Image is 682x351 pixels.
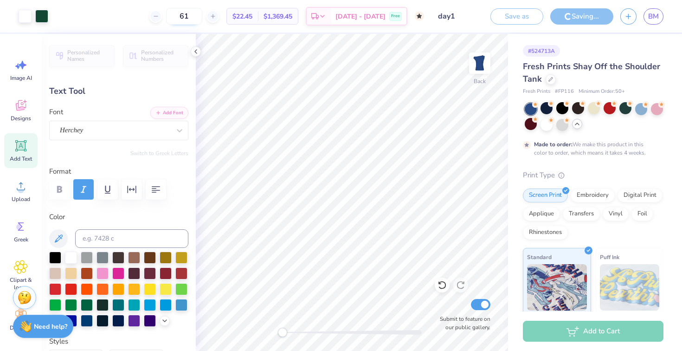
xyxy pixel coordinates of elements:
[10,324,32,331] span: Decorate
[166,8,202,25] input: – –
[123,45,188,66] button: Personalized Numbers
[435,315,490,331] label: Submit to feature on our public gallery.
[527,264,587,311] img: Standard
[523,170,663,181] div: Print Type
[49,45,115,66] button: Personalized Names
[11,115,31,122] span: Designs
[141,49,183,62] span: Personalized Numbers
[579,88,625,96] span: Minimum Order: 50 +
[264,12,292,21] span: $1,369.45
[618,188,663,202] div: Digital Print
[49,212,188,222] label: Color
[391,13,400,19] span: Free
[571,188,615,202] div: Embroidery
[67,49,109,62] span: Personalized Names
[34,322,67,331] strong: Need help?
[49,107,63,117] label: Font
[631,207,653,221] div: Foil
[130,149,188,157] button: Switch to Greek Letters
[523,45,560,57] div: # 524713A
[527,252,552,262] span: Standard
[470,54,489,72] img: Back
[431,7,476,26] input: Untitled Design
[75,229,188,248] input: e.g. 7428 c
[12,195,30,203] span: Upload
[523,226,568,240] div: Rhinestones
[14,236,28,243] span: Greek
[150,107,188,119] button: Add Font
[49,336,68,347] label: Styles
[600,264,660,311] img: Puff Ink
[643,8,663,25] a: BM
[335,12,386,21] span: [DATE] - [DATE]
[563,207,600,221] div: Transfers
[523,188,568,202] div: Screen Print
[600,252,619,262] span: Puff Ink
[555,88,574,96] span: # FP116
[10,155,32,162] span: Add Text
[534,141,573,148] strong: Made to order:
[6,276,36,291] span: Clipart & logos
[474,77,486,85] div: Back
[232,12,252,21] span: $22.45
[523,207,560,221] div: Applique
[10,74,32,82] span: Image AI
[49,85,188,97] div: Text Tool
[278,328,287,337] div: Accessibility label
[648,11,659,22] span: BM
[603,207,629,221] div: Vinyl
[49,166,188,177] label: Format
[523,88,550,96] span: Fresh Prints
[534,140,648,157] div: We make this product in this color to order, which means it takes 4 weeks.
[523,61,660,84] span: Fresh Prints Shay Off the Shoulder Tank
